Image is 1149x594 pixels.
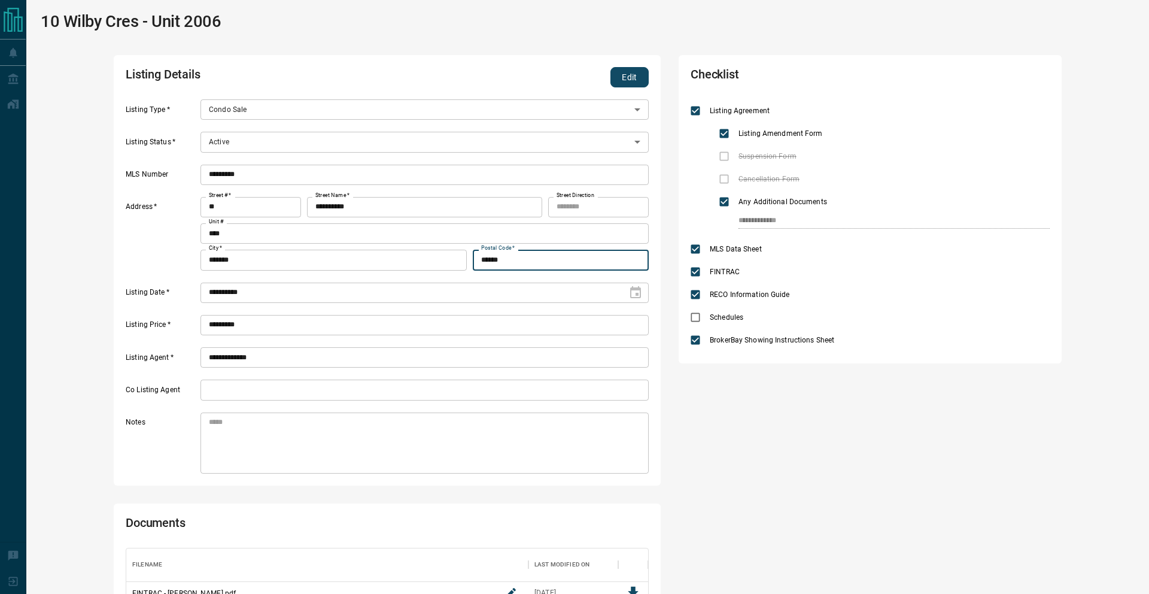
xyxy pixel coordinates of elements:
[126,320,197,335] label: Listing Price
[41,12,221,31] h1: 10 Wilby Cres - Unit 2006
[209,244,222,252] label: City
[209,218,224,226] label: Unit #
[126,67,439,87] h2: Listing Details
[126,105,197,120] label: Listing Type
[200,99,649,120] div: Condo Sale
[126,169,197,185] label: MLS Number
[209,192,231,199] label: Street #
[707,244,765,254] span: MLS Data Sheet
[200,132,649,152] div: Active
[126,287,197,303] label: Listing Date
[691,67,906,87] h2: Checklist
[126,137,197,153] label: Listing Status
[707,289,792,300] span: RECO Information Guide
[738,213,1025,229] input: checklist input
[126,417,197,474] label: Notes
[534,548,589,581] div: Last Modified On
[126,385,197,401] label: Co Listing Agent
[707,312,746,323] span: Schedules
[735,151,800,162] span: Suspension Form
[315,192,349,199] label: Street Name
[481,244,515,252] label: Postal Code
[132,548,162,581] div: Filename
[610,67,649,87] button: Edit
[735,128,825,139] span: Listing Amendment Form
[707,105,773,116] span: Listing Agreement
[126,353,197,368] label: Listing Agent
[735,196,830,207] span: Any Additional Documents
[707,266,743,277] span: FINTRAC
[707,335,837,346] span: BrokerBay Showing Instructions Sheet
[735,174,803,184] span: Cancellation Form
[126,548,528,581] div: Filename
[557,192,594,199] label: Street Direction
[126,202,197,270] label: Address
[528,548,618,581] div: Last Modified On
[126,516,439,536] h2: Documents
